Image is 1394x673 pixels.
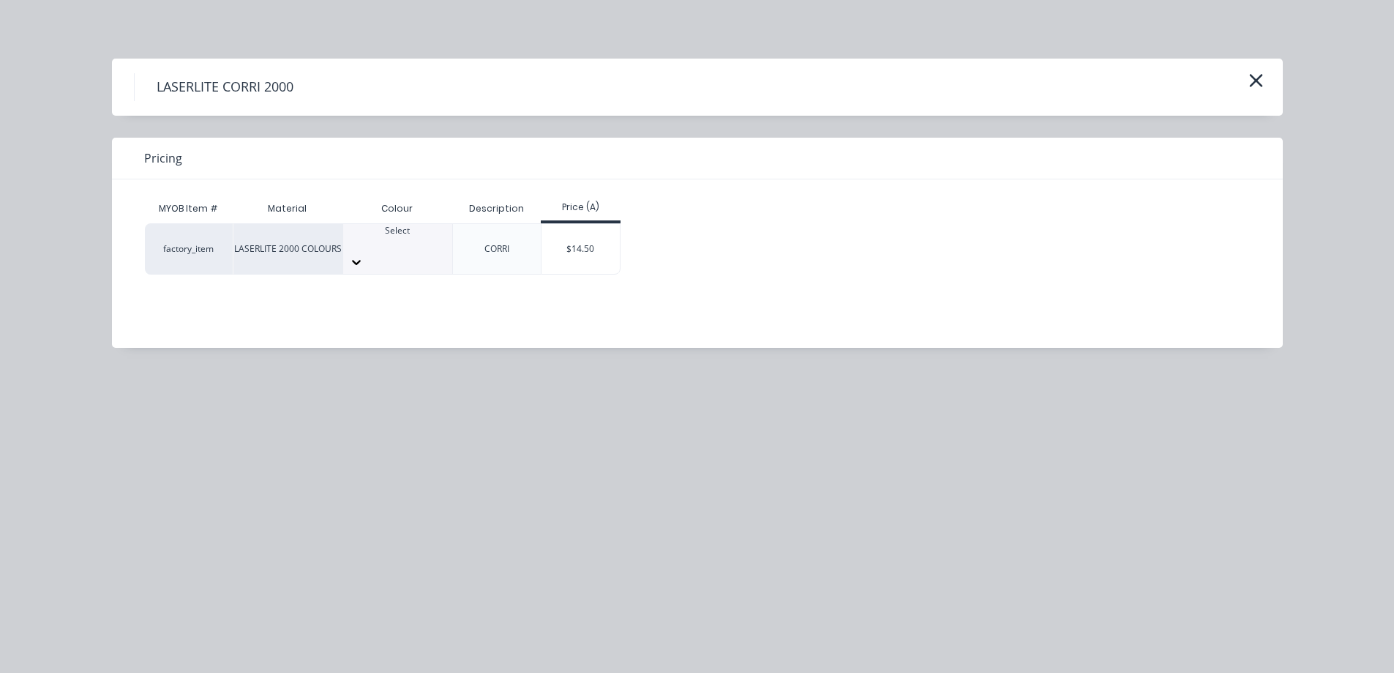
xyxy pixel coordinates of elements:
[144,149,182,167] span: Pricing
[233,223,342,275] div: LASERLITE 2000 COLOURS
[343,224,452,237] div: Select
[541,201,621,214] div: Price (A)
[134,73,315,101] h4: LASERLITE CORRI 2000
[542,224,620,274] div: $14.50
[342,194,452,223] div: Colour
[484,242,509,256] div: CORRI
[145,223,233,275] div: factory_item
[233,194,342,223] div: Material
[457,190,536,227] div: Description
[145,194,233,223] div: MYOB Item #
